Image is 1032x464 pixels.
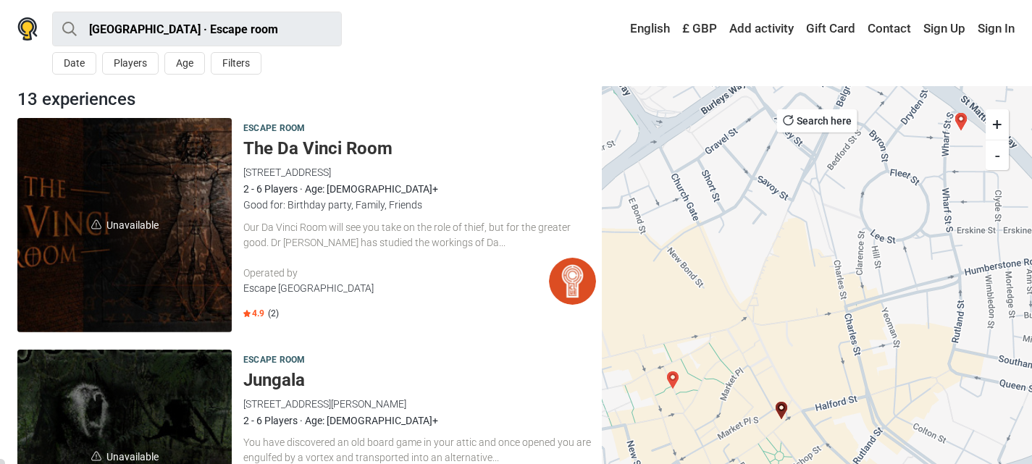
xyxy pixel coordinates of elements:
a: Contact [864,16,915,42]
img: Star [243,310,251,317]
div: Good for: Birthday party, Family, Friends [243,197,596,213]
a: Sign In [974,16,1015,42]
div: 2 - 6 Players · Age: [DEMOGRAPHIC_DATA]+ [243,181,596,197]
a: English [616,16,674,42]
div: 13 experiences [12,86,602,112]
div: [STREET_ADDRESS] [243,164,596,180]
span: Escape room [243,121,305,137]
button: - [986,140,1009,170]
div: The Da Vinci Room [773,402,790,419]
img: unavailable [91,219,101,229]
img: unavailable [91,451,101,461]
img: English [620,24,630,34]
div: Escape [GEOGRAPHIC_DATA] [243,281,549,296]
button: + [986,109,1009,140]
a: Add activity [726,16,797,42]
a: unavailableUnavailable The Da Vinci Room [17,118,232,332]
div: [STREET_ADDRESS][PERSON_NAME] [243,396,596,412]
button: Players [102,52,159,75]
img: Nowescape logo [17,17,38,41]
input: try “London” [52,12,342,46]
div: Our Da Vinci Room will see you take on the role of thief, but for the greater good. Dr [PERSON_NA... [243,220,596,250]
span: (2) [268,308,279,319]
span: 4.9 [243,308,264,319]
div: Operated by [243,266,549,281]
h5: The Da Vinci Room [243,138,596,159]
span: Escape room [243,353,305,368]
button: Age [164,52,205,75]
button: Search here [777,109,857,132]
div: 2 - 6 Players · Age: [DEMOGRAPHIC_DATA]+ [243,413,596,429]
h5: Jungala [243,370,596,391]
a: Sign Up [920,16,969,42]
button: Date [52,52,96,75]
img: Escape Leicester [549,258,596,305]
a: Gift Card [802,16,859,42]
a: £ GBP [679,16,721,42]
button: Filters [211,52,261,75]
div: PHOBIA [664,371,681,389]
span: Unavailable [17,118,232,332]
div: Sairento [952,113,970,130]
